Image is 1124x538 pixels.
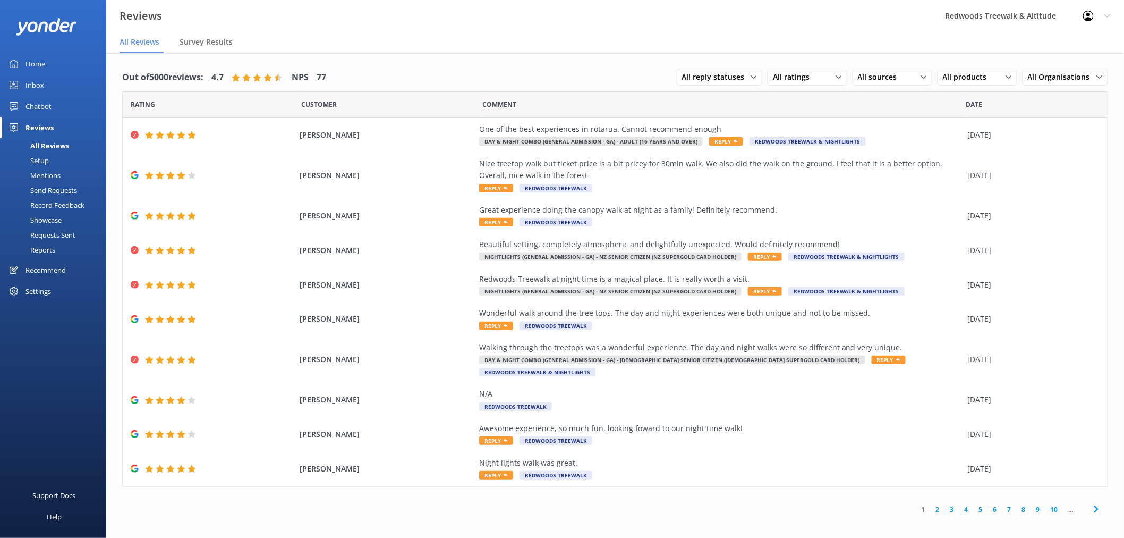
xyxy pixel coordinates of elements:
[479,158,963,182] div: Nice treetop walk but ticket price is a bit pricey for 30min walk. We also did the walk on the gr...
[479,436,513,445] span: Reply
[682,71,751,83] span: All reply statuses
[968,428,1094,440] div: [DATE]
[943,71,993,83] span: All products
[479,471,513,480] span: Reply
[120,37,159,47] span: All Reviews
[773,71,816,83] span: All ratings
[916,505,931,515] a: 1
[479,204,963,216] div: Great experience doing the canopy walk at night as a family! Definitely recommend.
[968,129,1094,141] div: [DATE]
[6,198,84,213] div: Record Feedback
[6,183,106,198] a: Send Requests
[6,242,106,257] a: Reports
[748,287,782,296] span: Reply
[945,505,959,515] a: 3
[300,210,474,222] span: [PERSON_NAME]
[968,210,1094,222] div: [DATE]
[180,37,233,47] span: Survey Results
[211,71,224,85] h4: 4.7
[479,322,513,330] span: Reply
[1002,505,1017,515] a: 7
[988,505,1002,515] a: 6
[6,228,106,242] a: Requests Sent
[25,74,44,96] div: Inbox
[788,287,905,296] span: Redwoods Treewalk & Nightlights
[6,138,69,153] div: All Reviews
[968,394,1094,406] div: [DATE]
[968,245,1094,256] div: [DATE]
[520,436,592,445] span: Redwoods Treewalk
[968,463,1094,475] div: [DATE]
[6,168,106,183] a: Mentions
[6,228,75,242] div: Requests Sent
[479,239,963,250] div: Beautiful setting, completely atmospheric and delightfully unexpected. Would definitely recommend!
[6,153,49,168] div: Setup
[748,253,782,261] span: Reply
[1045,505,1063,515] a: 10
[479,287,742,296] span: Nightlights (General Admission - GA) - NZ Senior Citizen (NZ SuperGold Card Holder)
[931,505,945,515] a: 2
[300,428,474,440] span: [PERSON_NAME]
[301,99,337,110] span: Date
[479,356,865,364] span: Day & Night Combo (General Admission - GA) - [DEMOGRAPHIC_DATA] Senior Citizen ([DEMOGRAPHIC_DATA...
[974,505,988,515] a: 5
[292,71,309,85] h4: NPS
[300,463,474,475] span: [PERSON_NAME]
[858,71,904,83] span: All sources
[483,99,517,110] span: Question
[120,7,162,24] h3: Reviews
[300,170,474,181] span: [PERSON_NAME]
[750,137,866,146] span: Redwoods Treewalk & Nightlights
[479,423,963,434] div: Awesome experience, so much fun, looking foward to our night time walk!
[479,123,963,135] div: One of the best experiences in rotarua. Cannot recommend enough
[33,485,76,506] div: Support Docs
[968,354,1094,365] div: [DATE]
[25,96,52,117] div: Chatbot
[520,218,592,226] span: Redwoods Treewalk
[25,281,51,302] div: Settings
[6,213,62,228] div: Showcase
[959,505,974,515] a: 4
[317,71,326,85] h4: 77
[6,153,106,168] a: Setup
[1031,505,1045,515] a: 9
[122,71,203,85] h4: Out of 5000 reviews:
[300,279,474,291] span: [PERSON_NAME]
[479,273,963,285] div: Redwoods Treewalk at night time is a magical place. It is really worth a visit.
[47,506,62,527] div: Help
[300,394,474,406] span: [PERSON_NAME]
[520,322,592,330] span: Redwoods Treewalk
[300,313,474,325] span: [PERSON_NAME]
[479,388,963,400] div: N/A
[479,457,963,469] div: Night lights walk was great.
[300,354,474,365] span: [PERSON_NAME]
[788,253,905,261] span: Redwoods Treewalk & Nightlights
[479,253,742,261] span: Nightlights (General Admission - GA) - NZ Senior Citizen (NZ SuperGold Card Holder)
[520,471,592,480] span: Redwoods Treewalk
[968,279,1094,291] div: [DATE]
[6,183,77,198] div: Send Requests
[479,137,703,146] span: Day & Night Combo (General Admission - GA) - Adult (16 years and over)
[16,18,77,36] img: yonder-white-logo.png
[131,99,155,110] span: Date
[872,356,906,364] span: Reply
[6,213,106,228] a: Showcase
[300,129,474,141] span: [PERSON_NAME]
[1063,505,1079,515] span: ...
[6,138,106,153] a: All Reviews
[6,242,55,257] div: Reports
[968,170,1094,181] div: [DATE]
[1017,505,1031,515] a: 8
[709,137,743,146] span: Reply
[25,53,45,74] div: Home
[966,99,983,110] span: Date
[479,184,513,192] span: Reply
[520,184,592,192] span: Redwoods Treewalk
[479,402,552,411] span: Redwoods Treewalk
[968,313,1094,325] div: [DATE]
[479,368,595,376] span: Redwoods Treewalk & Nightlights
[6,198,106,213] a: Record Feedback
[25,117,54,138] div: Reviews
[479,218,513,226] span: Reply
[25,259,66,281] div: Recommend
